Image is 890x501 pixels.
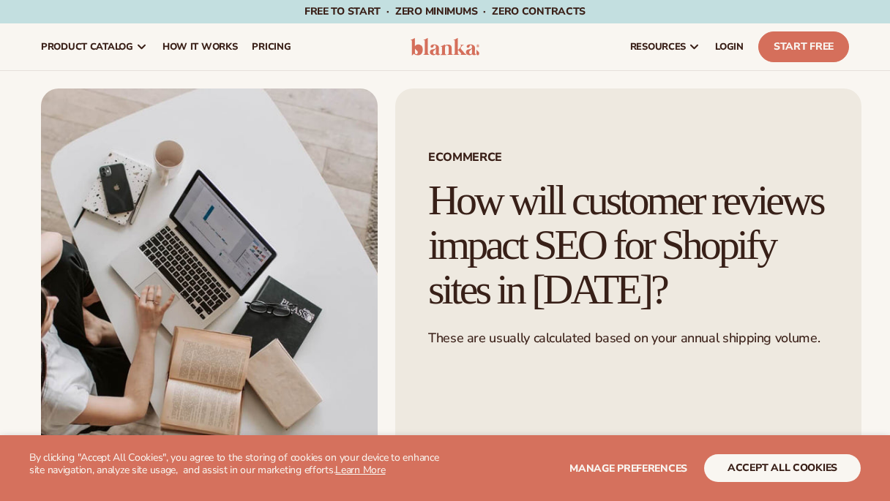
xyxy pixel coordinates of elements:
a: product catalog [34,23,155,70]
h1: How will customer reviews impact SEO for Shopify sites in [DATE]? [428,178,829,312]
a: resources [623,23,708,70]
span: pricing [252,41,291,53]
button: accept all cookies [704,454,861,482]
p: These are usually calculated based on your annual shipping volume. [428,330,829,347]
button: Manage preferences [569,454,687,482]
span: Free to start · ZERO minimums · ZERO contracts [304,4,586,18]
a: Learn More [335,463,385,477]
a: Start Free [758,31,849,62]
a: How It Works [155,23,245,70]
span: resources [630,41,686,53]
span: product catalog [41,41,133,53]
span: Manage preferences [569,462,687,475]
a: pricing [244,23,298,70]
span: LOGIN [715,41,744,53]
span: How It Works [162,41,238,53]
span: ECOMMERCE [428,151,829,163]
p: By clicking "Accept All Cookies", you agree to the storing of cookies on your device to enhance s... [29,452,445,477]
a: LOGIN [708,23,751,70]
img: logo [411,38,479,56]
